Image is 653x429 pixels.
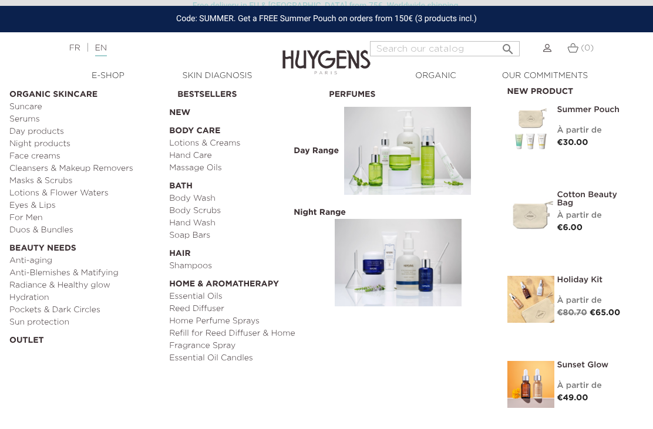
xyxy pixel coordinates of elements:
[557,276,635,284] a: Holiday Kit
[9,255,161,267] a: Anti-aging
[497,38,519,53] button: 
[9,163,161,175] a: Cleansers & Makeup Removers
[169,192,321,205] a: Body Wash
[169,217,321,229] a: Hand Wash
[9,279,161,292] a: Radiance & Healthy glow
[169,315,321,327] a: Home Perfume Sprays
[169,303,321,315] a: Reed Diffuser
[557,210,635,222] div: À partir de
[169,272,321,290] a: Home & Aromatherapy
[169,229,321,242] a: Soap Bars
[9,138,161,150] a: Night products
[169,119,321,137] a: Body Care
[344,107,471,195] img: routine_jour_banner.jpg
[507,191,554,238] img: Cotton Beauty Bag
[9,126,161,138] a: Day products
[169,174,321,192] a: Bath
[169,205,321,217] a: Body Scrubs
[370,41,520,56] input: Search
[557,139,588,147] span: €30.00
[507,361,554,408] img: Sunset Glow
[169,260,321,272] a: Shampoos
[9,267,161,279] a: Anti-Blemishes & Matifying
[329,83,480,101] a: Perfumes
[557,394,588,402] span: €49.00
[177,83,321,101] a: Bestsellers
[9,224,161,237] a: Duos & Bundles
[9,113,161,126] a: Serums
[169,101,321,119] a: New
[169,327,321,352] a: Refill for Reed Diffuser & Home Fragrance Spray
[329,101,480,201] a: Day Range
[9,237,161,255] a: Beauty needs
[557,309,587,317] span: €80.70
[490,70,600,82] a: Our commitments
[581,44,594,52] span: (0)
[95,44,107,56] a: EN
[169,150,321,162] a: Hand Care
[69,44,80,52] a: FR
[9,212,161,224] a: For Men
[9,187,161,200] a: Lotions & Flower Waters
[507,276,554,323] img: Holiday kit
[557,224,583,232] span: €6.00
[329,201,480,313] a: Night Range
[291,146,342,156] span: Day Range
[169,290,321,303] a: Essential Oils
[590,309,620,317] span: €65.00
[282,31,371,76] img: Huygens
[53,70,163,82] a: E-Shop
[9,101,161,113] a: Suncare
[169,352,321,364] a: Essential Oil Candles
[557,124,635,137] div: À partir de
[557,380,635,392] div: À partir de
[557,191,635,207] a: Cotton Beauty Bag
[9,316,161,329] a: Sun protection
[9,329,161,347] a: OUTLET
[9,150,161,163] a: Face creams
[507,83,635,97] h2: New product
[501,39,515,53] i: 
[557,106,635,114] a: Summer pouch
[291,207,349,218] span: Night Range
[169,242,321,260] a: Hair
[9,83,161,101] a: Organic Skincare
[507,106,554,153] img: Summer pouch
[169,137,321,150] a: Lotions & Creams
[335,219,462,307] img: routine_nuit_banner.jpg
[63,41,264,55] div: |
[169,162,321,174] a: Massage Oils
[9,292,161,304] a: Hydration
[9,200,161,212] a: Eyes & Lips
[9,175,161,187] a: Masks & Scrubs
[163,70,272,82] a: Skin Diagnosis
[381,70,490,94] a: Organic Apothecary
[9,304,161,316] a: Pockets & Dark Circles
[557,361,635,369] a: Sunset Glow
[557,295,635,307] div: À partir de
